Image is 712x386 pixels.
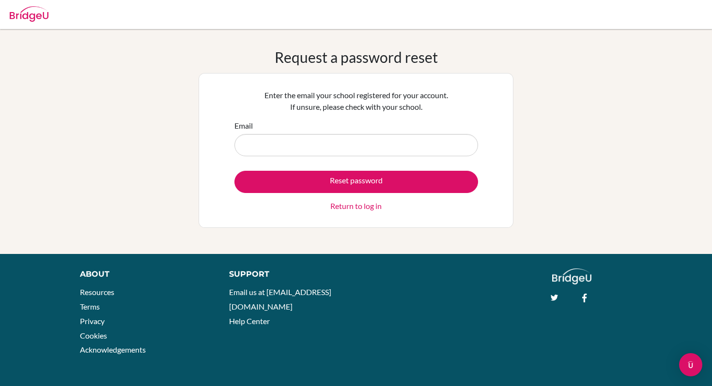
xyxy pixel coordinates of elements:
img: Bridge-U [10,6,48,22]
a: Help Center [229,316,270,326]
a: Return to log in [330,200,382,212]
a: Email us at [EMAIL_ADDRESS][DOMAIN_NAME] [229,287,331,311]
div: Open Intercom Messenger [679,353,702,376]
a: Cookies [80,331,107,340]
a: Acknowledgements [80,345,146,354]
a: Terms [80,302,100,311]
div: Support [229,268,346,280]
h1: Request a password reset [275,48,438,66]
label: Email [234,120,253,132]
a: Resources [80,287,114,297]
img: logo_white@2x-f4f0deed5e89b7ecb1c2cc34c3e3d731f90f0f143d5ea2071677605dd97b5244.png [552,268,591,284]
a: Privacy [80,316,105,326]
div: About [80,268,207,280]
p: Enter the email your school registered for your account. If unsure, please check with your school. [234,89,478,113]
button: Reset password [234,171,478,193]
